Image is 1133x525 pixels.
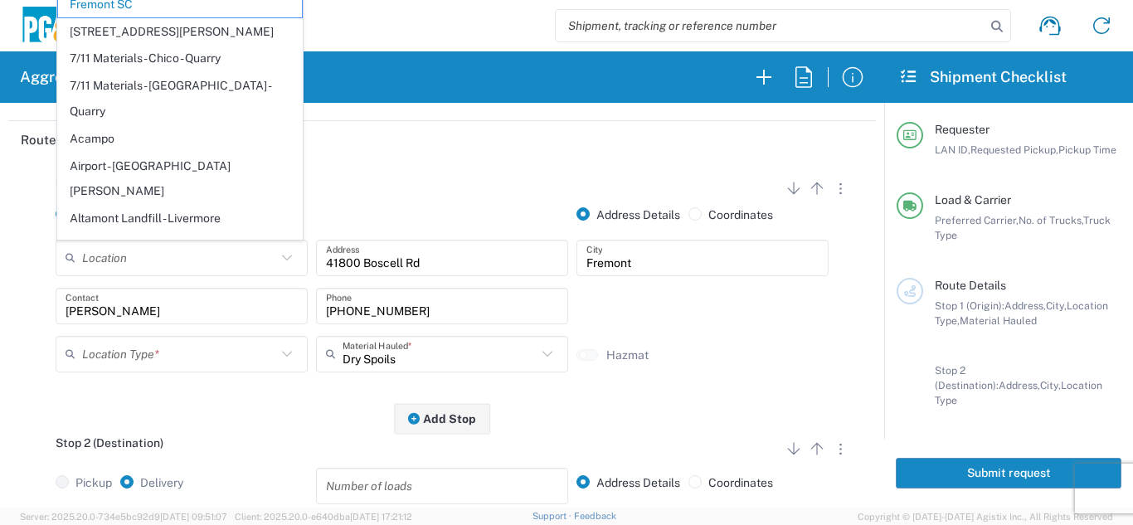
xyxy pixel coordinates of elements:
[20,7,86,46] img: pge
[1004,299,1046,312] span: Address,
[20,67,288,87] h2: Aggregate & Spoils Shipment Request
[576,207,680,222] label: Address Details
[960,314,1037,327] span: Material Hauled
[899,67,1067,87] h2: Shipment Checklist
[1046,299,1067,312] span: City,
[935,193,1011,207] span: Load & Carrier
[58,126,302,152] span: Acampo
[160,512,227,522] span: [DATE] 09:51:07
[394,403,490,434] button: Add Stop
[935,143,970,156] span: LAN ID,
[576,475,680,490] label: Address Details
[21,132,102,148] h2: Route Details
[999,379,1040,391] span: Address,
[58,206,302,231] span: Altamont Landfill - Livermore
[235,512,412,522] span: Client: 2025.20.0-e640dba
[574,511,616,521] a: Feedback
[58,153,302,205] span: Airport - [GEOGRAPHIC_DATA][PERSON_NAME]
[56,436,163,450] span: Stop 2 (Destination)
[896,458,1121,489] button: Submit request
[350,512,412,522] span: [DATE] 17:21:12
[20,512,227,522] span: Server: 2025.20.0-734e5bc92d9
[970,143,1058,156] span: Requested Pickup,
[858,509,1113,524] span: Copyright © [DATE]-[DATE] Agistix Inc., All Rights Reserved
[606,348,649,362] label: Hazmat
[58,233,302,259] span: American Canyon
[935,214,1019,226] span: Preferred Carrier,
[532,511,574,521] a: Support
[935,123,990,136] span: Requester
[56,176,132,189] span: Stop 1 (Origin)
[688,475,773,490] label: Coordinates
[58,73,302,124] span: 7/11 Materials - [GEOGRAPHIC_DATA] - Quarry
[935,279,1006,292] span: Route Details
[935,299,1004,312] span: Stop 1 (Origin):
[1019,214,1083,226] span: No. of Trucks,
[935,364,999,391] span: Stop 2 (Destination):
[1040,379,1061,391] span: City,
[1058,143,1116,156] span: Pickup Time
[556,10,985,41] input: Shipment, tracking or reference number
[688,207,773,222] label: Coordinates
